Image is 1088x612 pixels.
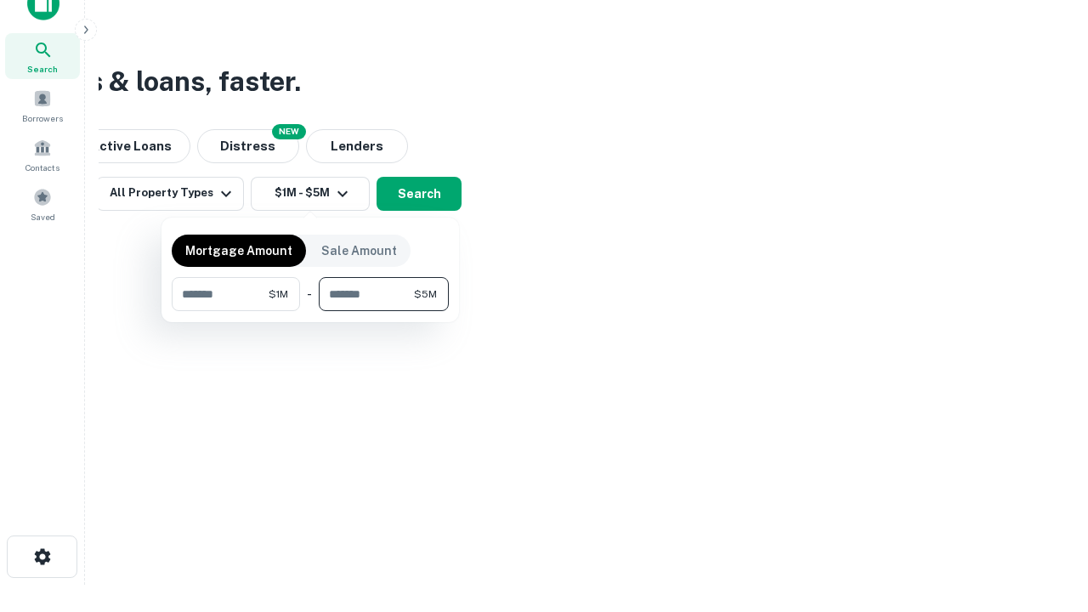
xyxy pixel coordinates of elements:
[414,286,437,302] span: $5M
[269,286,288,302] span: $1M
[185,241,292,260] p: Mortgage Amount
[307,277,312,311] div: -
[321,241,397,260] p: Sale Amount
[1003,476,1088,558] iframe: Chat Widget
